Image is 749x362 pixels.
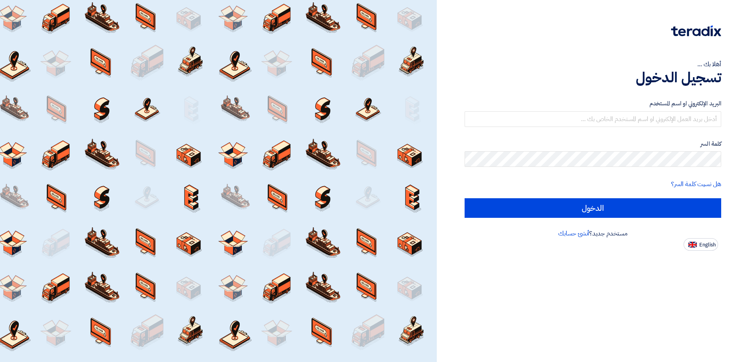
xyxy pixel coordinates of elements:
[465,60,721,69] div: أهلا بك ...
[671,25,721,36] img: Teradix logo
[465,99,721,108] label: البريد الإلكتروني او اسم المستخدم
[699,242,716,248] span: English
[465,69,721,86] h1: تسجيل الدخول
[465,198,721,218] input: الدخول
[671,179,721,189] a: هل نسيت كلمة السر؟
[465,139,721,148] label: كلمة السر
[688,242,697,248] img: en-US.png
[465,111,721,127] input: أدخل بريد العمل الإلكتروني او اسم المستخدم الخاص بك ...
[684,238,718,251] button: English
[465,229,721,238] div: مستخدم جديد؟
[558,229,589,238] a: أنشئ حسابك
